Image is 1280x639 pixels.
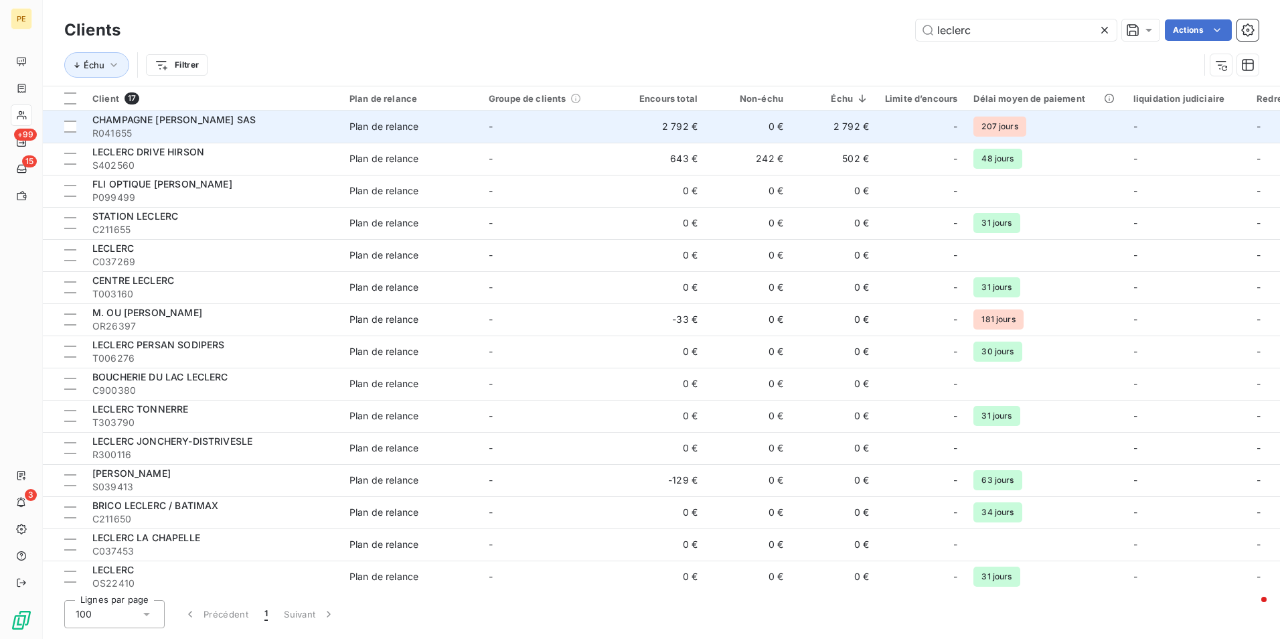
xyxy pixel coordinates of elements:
[706,496,791,528] td: 0 €
[973,470,1022,490] span: 63 jours
[620,561,706,593] td: 0 €
[1133,474,1137,486] span: -
[973,213,1020,233] span: 31 jours
[620,111,706,143] td: 2 792 €
[953,441,957,455] span: -
[620,528,706,561] td: 0 €
[953,474,957,487] span: -
[489,474,493,486] span: -
[953,313,957,326] span: -
[706,111,791,143] td: 0 €
[1257,410,1261,421] span: -
[791,271,877,303] td: 0 €
[349,377,418,390] div: Plan de relance
[791,368,877,400] td: 0 €
[92,352,333,365] span: T006276
[620,464,706,496] td: -129 €
[620,143,706,175] td: 643 €
[706,336,791,368] td: 0 €
[1257,474,1261,486] span: -
[620,271,706,303] td: 0 €
[791,400,877,432] td: 0 €
[489,121,493,132] span: -
[706,239,791,271] td: 0 €
[620,207,706,239] td: 0 €
[706,561,791,593] td: 0 €
[706,143,791,175] td: 242 €
[916,19,1117,41] input: Rechercher
[92,93,119,104] span: Client
[92,210,178,222] span: STATION LECLERC
[489,378,493,389] span: -
[953,281,957,294] span: -
[489,442,493,453] span: -
[953,409,957,423] span: -
[791,496,877,528] td: 0 €
[92,416,333,429] span: T303790
[349,474,418,487] div: Plan de relance
[92,223,333,236] span: C211655
[791,432,877,464] td: 0 €
[1257,217,1261,228] span: -
[1257,185,1261,196] span: -
[973,567,1020,587] span: 31 jours
[92,500,218,511] span: BRICO LECLERC / BATIMAX
[349,506,418,519] div: Plan de relance
[276,600,343,628] button: Suivant
[349,93,473,104] div: Plan de relance
[953,345,957,358] span: -
[706,271,791,303] td: 0 €
[973,117,1026,137] span: 207 jours
[620,400,706,432] td: 0 €
[973,93,1117,104] div: Délai moyen de paiement
[953,152,957,165] span: -
[791,143,877,175] td: 502 €
[1133,539,1137,550] span: -
[489,346,493,357] span: -
[92,512,333,526] span: C211650
[92,127,333,140] span: R041655
[349,120,418,133] div: Plan de relance
[11,610,32,631] img: Logo LeanPay
[489,571,493,582] span: -
[25,489,37,501] span: 3
[1257,539,1261,550] span: -
[22,155,37,167] span: 15
[256,600,276,628] button: 1
[1133,121,1137,132] span: -
[349,538,418,551] div: Plan de relance
[791,336,877,368] td: 0 €
[1133,185,1137,196] span: -
[1133,346,1137,357] span: -
[175,600,256,628] button: Précédent
[1133,506,1137,518] span: -
[92,319,333,333] span: OR26397
[92,435,252,447] span: LECLERC JONCHERY-DISTRIVESLE
[706,400,791,432] td: 0 €
[489,249,493,261] span: -
[706,368,791,400] td: 0 €
[1257,153,1261,164] span: -
[92,468,171,479] span: [PERSON_NAME]
[620,336,706,368] td: 0 €
[791,175,877,207] td: 0 €
[1257,442,1261,453] span: -
[92,114,256,125] span: CHAMPAGNE [PERSON_NAME] SAS
[92,577,333,590] span: OS22410
[349,281,418,294] div: Plan de relance
[953,506,957,519] span: -
[1133,410,1137,421] span: -
[1133,249,1137,261] span: -
[84,60,104,70] span: Échu
[791,239,877,271] td: 0 €
[92,146,204,157] span: LECLERC DRIVE HIRSON
[92,242,134,254] span: LECLERC
[92,178,232,190] span: FLI OPTIQUE [PERSON_NAME]
[791,464,877,496] td: 0 €
[1133,571,1137,582] span: -
[92,480,333,494] span: S039413
[953,248,957,262] span: -
[706,464,791,496] td: 0 €
[1133,217,1137,228] span: -
[92,339,224,350] span: LECLERC PERSAN SODIPERS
